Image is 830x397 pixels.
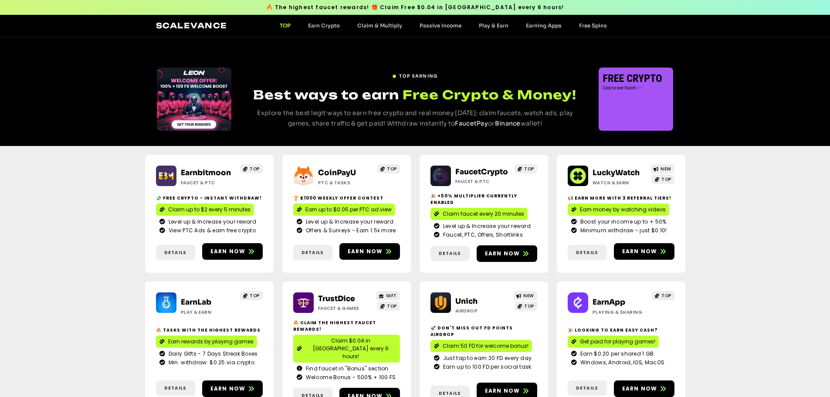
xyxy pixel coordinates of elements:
span: Details [576,385,598,391]
a: Claim 50 FD for welcome bonus! [430,340,532,352]
span: Claim 50 FD for welcome bonus! [443,342,528,350]
a: Scalevance [156,21,227,30]
p: Explore the best legit ways to earn free crypto and real money [DATE]: claim faucets, watch ads, ... [247,108,583,129]
span: Details [439,250,461,257]
h2: Playing & Sharing [593,309,647,316]
span: Earn up to $0.05 per PTC ad view [305,206,392,214]
span: Find faucet in "Bonus" section [304,365,389,373]
a: Earn up to $0.05 per PTC ad view [293,204,395,216]
span: Level up & Increase your reward [304,218,393,226]
a: TOP [652,291,674,300]
a: TOP [377,164,400,173]
span: Get paid for playing games! [580,338,655,346]
a: Play & Earn [470,22,517,29]
h2: Faucet & PTC [181,180,235,186]
span: Details [439,390,461,397]
span: Min. withdraw: $0.25 via crypto [166,359,254,366]
div: Slides [157,68,231,131]
a: TOP [515,164,537,173]
span: Best ways to earn [253,87,399,102]
a: Passive Income [411,22,470,29]
div: Slides [599,68,673,131]
a: Details [568,380,607,396]
span: TOP [524,303,534,309]
a: CoinPayU [318,168,356,177]
a: Earn now [202,380,263,397]
span: TOP [661,292,671,299]
a: Free Spins [570,22,616,29]
a: Details [156,245,195,260]
span: Earn rewards by playing games [168,338,254,346]
a: TOP [240,164,263,173]
a: Earn money by watching videos [568,204,669,216]
span: Daily Gifts - 7 Days Streak Boxes [166,350,258,358]
span: Details [164,385,186,391]
span: Level up & Increase your reward [166,218,256,226]
a: Claim up to $2 every 5 minutes [156,204,254,216]
a: Details [568,245,607,260]
a: LuckyWatch [593,168,640,177]
span: TOP [387,303,397,309]
span: Claim faucet every 20 minutes [443,210,524,218]
a: TrustDice [318,294,355,303]
span: Earn now [622,385,657,393]
span: TOP [524,166,534,172]
span: Details [164,249,186,256]
h2: 🏆 $1000 Weekly Offer contest [293,195,400,201]
h2: 💸 Free crypto - Instant withdraw! [156,195,263,201]
a: Claim $0.04 in [GEOGRAPHIC_DATA] every 6 hours! [293,335,400,363]
a: Earn rewards by playing games [156,336,257,348]
a: EarnApp [593,298,625,307]
a: TOP [271,22,299,29]
h2: 🎉 +50% Multiplier currently enabled [430,193,537,206]
a: TOP [240,291,263,300]
h2: Faucet & Games [318,305,373,312]
a: Claim & Multiply [349,22,411,29]
h2: 🔥 Claim the highest faucet rewards! [293,319,400,333]
span: Earn now [210,385,246,393]
a: Earn now [339,243,400,260]
h2: ptc & Tasks [318,180,373,186]
a: Earn now [477,245,537,262]
a: Claim faucet every 20 minutes [430,208,528,220]
h2: Faucet & PTC [455,178,510,185]
span: Level up & Increase your reward [441,222,531,230]
span: TOP [250,292,260,299]
span: GIFT [386,292,397,299]
h2: Play & Earn [181,309,235,316]
span: 🔥 The highest faucet rewards! 🎁 Claim Free $0.04 in [GEOGRAPHIC_DATA] every 6 hours! [266,3,564,11]
span: TOP [250,166,260,172]
span: NEW [523,292,534,299]
span: Welcome Bonus - 500% + 100 FS [304,373,396,381]
h2: 🚀 Don't miss out Fd points airdrop [430,325,537,338]
a: Earning Apps [517,22,570,29]
span: Earn now [210,248,246,255]
a: Earn now [202,243,263,260]
span: Windows, Android, IOS, MacOS [578,359,664,366]
a: Details [156,380,195,396]
a: NEW [513,291,537,300]
span: Claim up to $2 every 5 minutes [168,206,251,214]
span: Faucet, PTC, Offers, Shortlinks [441,231,523,239]
span: Claim $0.04 in [GEOGRAPHIC_DATA] every 6 hours! [305,337,396,360]
h2: 📢 Earn more with 3 referral Tiers! [568,195,674,201]
a: Details [293,245,332,260]
span: Offers & Surveys - Earn 1.5x more [304,227,396,234]
a: Earn now [614,380,674,397]
span: NEW [661,166,671,172]
h2: Watch & Earn [593,180,647,186]
span: Details [302,249,324,256]
span: TOP EARNING [399,73,437,79]
a: FaucetPay [455,119,488,127]
a: Binance [495,119,521,127]
a: Earnbitmoon [181,168,231,177]
span: View PTC Ads & earn free crypto [166,227,256,234]
a: FaucetCrypto [455,167,508,176]
a: GIFT [376,291,400,300]
span: Just tap to earn 20 FD every day [441,354,532,362]
h2: 🎉 Looking to Earn Easy Cash? [568,327,674,333]
span: Earn now [622,248,657,255]
span: Earn up to 100 FD per social task [441,363,532,371]
a: Details [430,246,470,261]
span: TOP [661,176,671,183]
